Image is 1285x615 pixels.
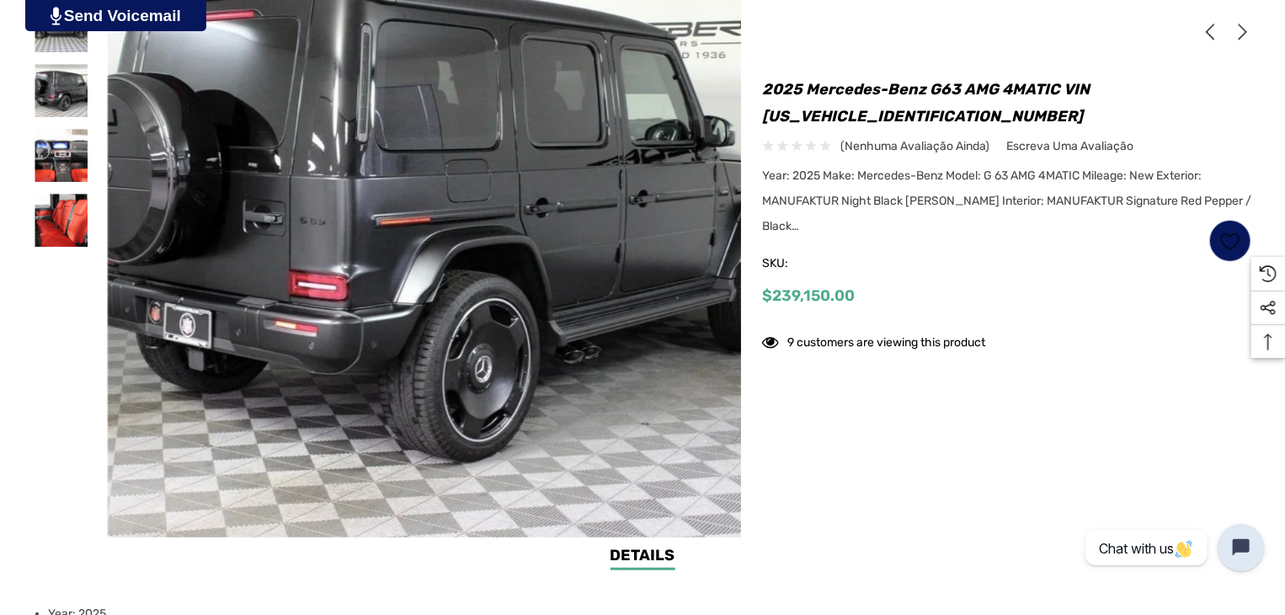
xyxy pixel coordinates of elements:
[51,7,61,25] img: PjwhLS0gR2VuZXJhdG9yOiBHcmF2aXQuaW8gLS0+PHN2ZyB4bWxucz0iaHR0cDovL3d3dy53My5vcmcvMjAwMC9zdmciIHhtb...
[762,168,1251,233] span: Year: 2025 Make: Mercedes-Benz Model: G 63 AMG 4MATIC Mileage: New Exterior: MANUFAKTUR Night Bla...
[1251,334,1285,350] svg: Top
[762,76,1251,130] h1: 2025 Mercedes-Benz G63 AMG 4MATIC VIN [US_VEHICLE_IDENTIFICATION_NUMBER]
[611,544,675,570] a: Details
[1228,24,1251,40] a: Próximo
[1006,136,1133,157] a: Escreva uma avaliação
[1006,139,1133,154] span: Escreva uma avaliação
[762,286,855,305] span: $239,150.00
[35,194,88,247] img: For Sale 2025 Mercedes-Benz G63 AMG 4MATIC VIN W1NWH5AB2SX031723
[1202,24,1225,40] a: Anterior
[1209,220,1251,262] a: Lista de desejos
[35,64,88,117] img: For Sale 2025 Mercedes-Benz G63 AMG 4MATIC VIN W1NWH5AB2SX031723
[762,327,985,353] div: 9 customers are viewing this product
[840,136,989,157] span: (nenhuma avaliação ainda)
[762,252,846,275] span: SKU:
[35,129,88,182] img: For Sale 2025 Mercedes-Benz G63 AMG 4MATIC VIN W1NWH5AB2SX031723
[1260,300,1277,317] svg: Social Media
[1260,265,1277,282] svg: Recently Viewed
[1221,232,1240,251] svg: Lista de desejos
